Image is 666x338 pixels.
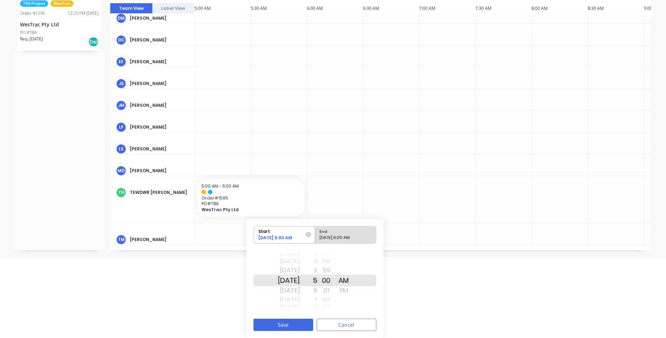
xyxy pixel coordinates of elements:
[278,247,300,313] div: Date
[307,3,363,14] div: 6:00 AM
[300,247,317,313] div: Hour
[202,195,300,201] span: Order # 1595
[317,247,335,313] div: Minute
[116,78,126,89] div: JS
[300,257,317,266] div: 3
[300,309,317,311] div: 9
[20,30,37,36] div: PO #TBA
[278,252,300,258] div: [DATE]
[278,250,300,252] div: [DATE]
[278,265,300,276] div: [DATE]
[194,3,251,14] div: 5:00 AM
[419,3,475,14] div: 7:00 AM
[475,3,532,14] div: 7:30 AM
[130,59,189,65] div: [PERSON_NAME]
[317,257,335,266] div: 58
[256,235,307,243] div: [DATE] 5:00 AM
[256,226,307,235] div: Start
[317,309,335,311] div: 04
[202,201,300,206] span: PO # TBA
[300,303,317,309] div: 8
[116,165,126,176] div: MD
[116,35,126,45] div: DC
[317,226,368,235] div: End
[300,274,317,286] div: 5
[20,21,99,28] div: WesTrac Pty Ltd
[317,252,335,258] div: 57
[130,146,189,152] div: [PERSON_NAME]
[116,144,126,154] div: LS
[278,295,300,304] div: [DATE]
[532,3,588,14] div: 8:00 AM
[51,0,73,7] span: WesTrac
[130,124,189,130] div: [PERSON_NAME]
[278,303,300,309] div: [DATE]
[116,122,126,132] div: LF
[317,235,368,243] div: [DATE] 6:00 AM
[317,295,335,304] div: 02
[116,57,126,67] div: EF
[130,236,189,243] div: [PERSON_NAME]
[130,189,189,196] div: Tewdwr [PERSON_NAME]
[202,183,239,189] span: 5:00 AM - 6:00 AM
[130,80,189,87] div: [PERSON_NAME]
[110,3,152,14] button: Team View
[300,285,317,296] div: 6
[317,274,335,286] div: 00
[20,0,48,7] span: 794 Project
[300,252,317,258] div: 2
[317,265,335,276] div: 59
[130,102,189,109] div: [PERSON_NAME]
[317,250,335,252] div: 56
[116,13,126,24] div: DM
[317,285,335,296] div: 01
[335,274,352,286] div: AM
[278,274,300,286] div: [DATE]
[202,207,290,212] span: WesTrac Pty Ltd
[253,319,313,331] button: Save
[116,187,126,198] div: TH
[278,285,300,296] div: [DATE]
[317,303,335,309] div: 03
[67,10,99,17] div: 12:25 PM [DATE]
[130,37,189,43] div: [PERSON_NAME]
[317,319,376,331] button: Cancel
[116,100,126,111] div: JM
[363,3,419,14] div: 6:30 AM
[20,10,45,17] div: Order # 1595
[300,295,317,304] div: 7
[278,309,300,311] div: [DATE]
[300,265,317,276] div: 4
[116,234,126,245] div: TM
[88,37,99,47] div: Del
[278,257,300,266] div: [DATE]
[588,3,644,14] div: 8:30 AM
[300,250,317,252] div: 1
[130,15,189,21] div: [PERSON_NAME]
[20,36,43,42] span: Req. [DATE]
[152,3,194,14] button: Label View
[251,3,307,14] div: 5:30 AM
[130,168,189,174] div: [PERSON_NAME]
[335,285,352,296] div: PM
